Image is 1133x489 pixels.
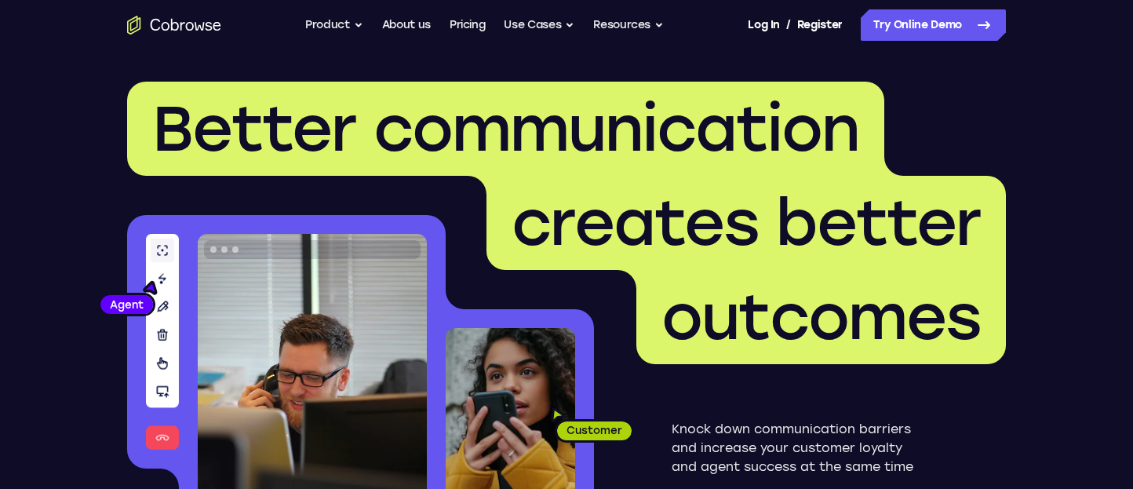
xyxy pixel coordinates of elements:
[504,9,574,41] button: Use Cases
[305,9,363,41] button: Product
[786,16,791,35] span: /
[748,9,779,41] a: Log In
[127,16,221,35] a: Go to the home page
[152,91,859,166] span: Better communication
[861,9,1006,41] a: Try Online Demo
[450,9,486,41] a: Pricing
[382,9,431,41] a: About us
[661,279,981,355] span: outcomes
[593,9,664,41] button: Resources
[512,185,981,261] span: creates better
[797,9,843,41] a: Register
[672,420,928,476] p: Knock down communication barriers and increase your customer loyalty and agent success at the sam...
